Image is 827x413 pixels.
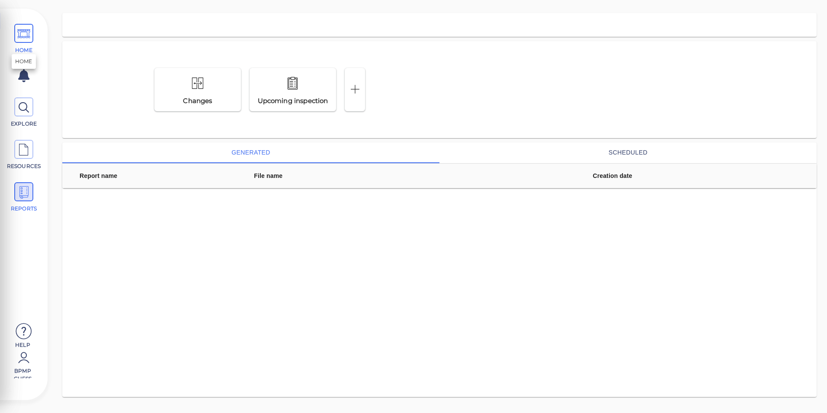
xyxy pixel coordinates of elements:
span: REPORTS [6,205,42,213]
span: HOME [6,46,42,54]
span: RESOURCES [6,162,42,170]
div: Changes [176,96,219,106]
div: Upcoming inspection [251,96,335,106]
th: File name [237,164,520,188]
th: Creation date [520,164,694,188]
span: Help [4,341,41,348]
span: BPMP Guess [4,367,41,378]
button: generated [62,142,439,163]
button: scheduled [439,142,817,163]
span: EXPLORE [6,120,42,128]
th: Report name [62,164,237,188]
table: sticky table [62,164,817,188]
iframe: Chat [790,374,821,407]
div: basic tabs example [62,142,817,163]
